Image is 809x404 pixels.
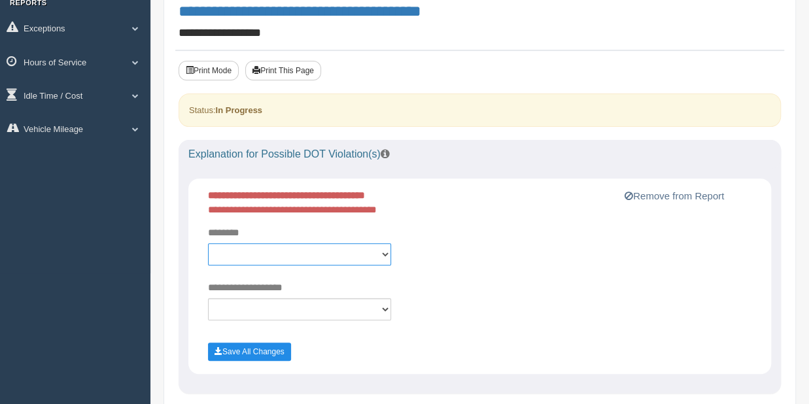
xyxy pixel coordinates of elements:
strong: In Progress [215,105,262,115]
div: Explanation for Possible DOT Violation(s) [179,140,781,169]
button: Print Mode [179,61,239,80]
button: Save [208,343,291,361]
button: Print This Page [245,61,321,80]
div: Status: [179,93,781,127]
button: Remove from Report [621,188,728,204]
